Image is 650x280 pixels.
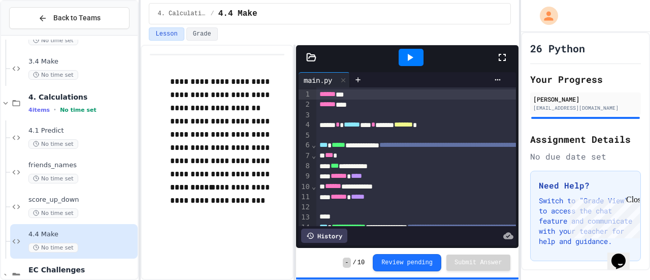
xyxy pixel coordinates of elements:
div: 9 [299,171,311,181]
div: main.py [299,72,350,87]
div: 4 [299,120,311,130]
div: [EMAIL_ADDRESS][DOMAIN_NAME] [533,104,638,112]
h2: Assignment Details [530,132,641,146]
h1: 26 Python [530,41,585,55]
span: 3.4 Make [28,57,136,66]
span: score_up_down [28,196,136,204]
div: 3 [299,110,311,120]
span: 4.4 Make [218,8,257,20]
span: 4. Calculations [28,92,136,102]
span: 4 items [28,107,50,113]
div: 7 [299,151,311,161]
div: 13 [299,212,311,223]
span: Fold line [311,151,316,160]
span: No time set [28,139,78,149]
span: No time set [60,107,96,113]
iframe: chat widget [566,195,640,238]
div: 1 [299,89,311,100]
div: 14 [299,223,311,233]
span: Fold line [311,223,316,231]
div: 2 [299,100,311,110]
span: 4. Calculations [157,10,206,18]
span: Submit Answer [454,259,502,267]
div: 5 [299,131,311,141]
div: 11 [299,192,311,202]
div: History [301,229,347,243]
iframe: chat widget [607,239,640,270]
span: Back to Teams [53,13,101,23]
span: EC Challenges [28,265,136,274]
span: No time set [28,70,78,80]
div: 8 [299,161,311,171]
div: My Account [529,4,561,27]
div: No due date set [530,150,641,163]
span: No time set [28,174,78,183]
span: Fold line [311,182,316,191]
span: No time set [28,243,78,253]
button: Review pending [373,254,441,271]
span: 10 [357,259,365,267]
span: - [343,258,350,268]
span: 4.4 Make [28,230,136,239]
span: No time set [28,208,78,218]
span: / [353,259,356,267]
h3: Need Help? [539,179,632,192]
button: Grade [186,27,218,41]
div: 10 [299,182,311,192]
button: Back to Teams [9,7,129,29]
button: Lesson [149,27,184,41]
h2: Your Progress [530,72,641,86]
div: 12 [299,202,311,212]
span: 4.1 Predict [28,127,136,135]
p: Switch to "Grade View" to access the chat feature and communicate with your teacher for help and ... [539,196,632,246]
button: Submit Answer [446,255,510,271]
span: friends_names [28,161,136,170]
span: • [54,106,56,114]
div: main.py [299,75,337,85]
div: [PERSON_NAME] [533,95,638,104]
div: Chat with us now!Close [4,4,70,65]
span: No time set [28,36,78,45]
div: 6 [299,140,311,150]
span: Fold line [311,141,316,149]
span: / [210,10,214,18]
